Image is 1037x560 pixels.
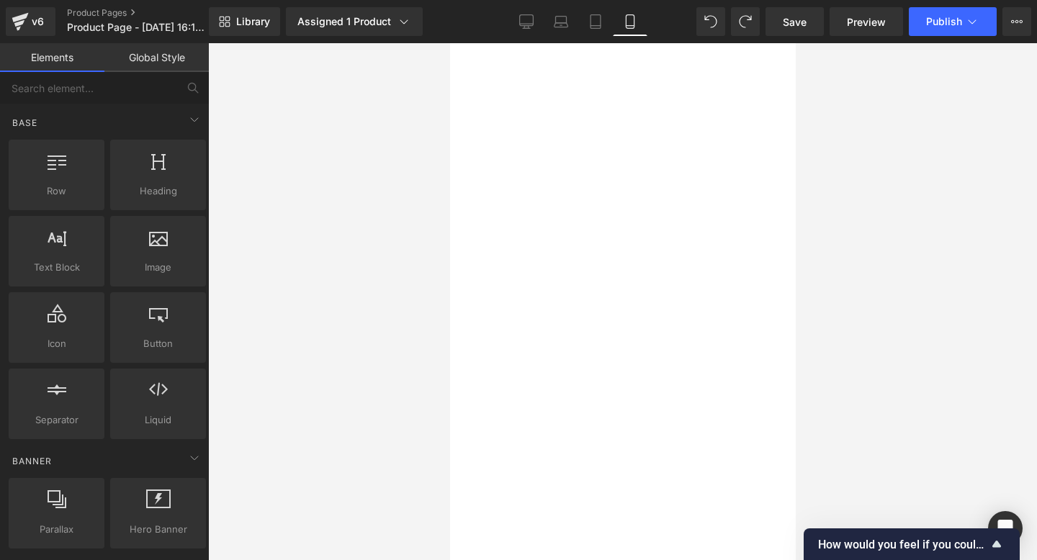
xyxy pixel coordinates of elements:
span: Publish [926,16,962,27]
span: How would you feel if you could no longer use GemPages? [818,538,988,551]
span: Heading [115,184,202,199]
div: v6 [29,12,47,31]
span: Banner [11,454,53,468]
span: Library [236,15,270,28]
span: Image [115,260,202,275]
button: Publish [909,7,997,36]
button: Redo [731,7,760,36]
span: Hero Banner [115,522,202,537]
span: Button [115,336,202,351]
span: Preview [847,14,886,30]
a: Mobile [613,7,647,36]
span: Parallax [13,522,100,537]
a: Desktop [509,7,544,36]
span: Product Page - [DATE] 16:18:38 [67,22,205,33]
button: Show survey - How would you feel if you could no longer use GemPages? [818,536,1005,553]
div: Assigned 1 Product [297,14,411,29]
span: Base [11,116,39,130]
span: Separator [13,412,100,428]
a: Preview [830,7,903,36]
button: More [1002,7,1031,36]
a: v6 [6,7,55,36]
span: Row [13,184,100,199]
span: Text Block [13,260,100,275]
span: Liquid [115,412,202,428]
a: Product Pages [67,7,233,19]
button: Undo [696,7,725,36]
span: Icon [13,336,100,351]
span: Save [783,14,807,30]
a: Global Style [104,43,209,72]
a: Tablet [578,7,613,36]
a: New Library [209,7,280,36]
a: Laptop [544,7,578,36]
div: Open Intercom Messenger [988,511,1023,546]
